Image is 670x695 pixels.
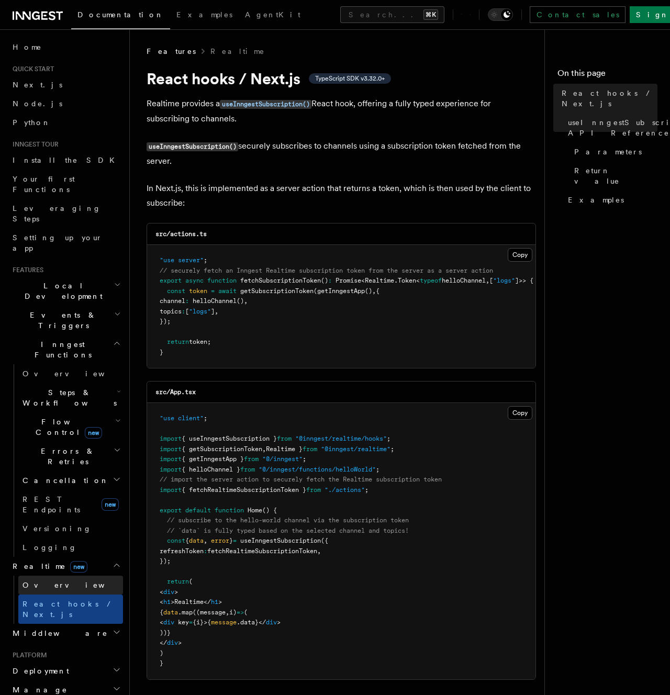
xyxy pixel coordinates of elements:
span: "use server" [160,256,204,264]
span: import [160,466,182,473]
span: .map [178,609,193,616]
span: import [160,435,182,442]
span: Home [13,42,42,52]
span: error [211,537,229,544]
span: Flow Control [18,417,115,438]
span: "@inngest/realtime/hooks" [295,435,387,442]
span: helloChannel [442,277,486,284]
span: from [303,445,317,453]
button: Events & Triggers [8,306,123,335]
span: Leveraging Steps [13,204,101,223]
span: import [160,445,182,453]
span: Realtime } [266,445,303,453]
span: import [160,486,182,494]
span: = [233,537,237,544]
a: React hooks / Next.js [18,595,123,624]
span: Versioning [23,524,92,533]
span: "./actions" [325,486,365,494]
span: from [244,455,259,463]
span: await [218,287,237,295]
span: token [189,287,207,295]
a: Leveraging Steps [8,199,123,228]
span: Return value [574,165,657,186]
span: } [160,659,163,667]
h1: React hooks / Next.js [147,69,536,88]
span: ; [204,256,207,264]
span: ))} [160,629,171,636]
span: "@/inngest" [262,455,303,463]
span: < [160,619,163,626]
span: ; [303,455,306,463]
span: { useInngestSubscription } [182,435,277,442]
span: [ [489,277,493,284]
span: getSubscriptionToken [240,287,314,295]
span: i) [229,609,237,616]
span: Python [13,118,51,127]
div: Inngest Functions [8,364,123,557]
span: , [486,277,489,284]
span: TypeScript SDK v3.32.0+ [315,74,385,83]
span: REST Endpoints [23,495,80,514]
span: helloChannel [193,297,237,305]
span: { [160,609,163,616]
span: , [226,609,229,616]
span: Documentation [77,10,164,19]
span: function [207,277,237,284]
a: REST Endpointsnew [18,490,123,519]
span: ]>> { [515,277,533,284]
a: Documentation [71,3,170,29]
span: Logging [23,543,77,552]
button: Copy [508,248,532,262]
code: src/actions.ts [155,230,207,238]
span: .data}</ [237,619,266,626]
span: Examples [176,10,232,19]
a: useInngestSubscription() API Reference [564,113,657,142]
span: Manage [8,685,68,695]
div: Realtimenew [8,576,123,624]
span: message [211,619,237,626]
span: async [185,277,204,284]
span: AgentKit [245,10,300,19]
span: ( [189,578,193,585]
span: Local Development [8,281,114,301]
span: : [182,308,185,315]
span: div [167,639,178,646]
span: // securely fetch an Inngest Realtime subscription token from the server as a server action [160,267,493,274]
span: , [372,287,376,295]
span: div [163,619,174,626]
span: React hooks / Next.js [23,600,115,619]
span: { [185,537,189,544]
a: Setting up your app [8,228,123,257]
span: , [262,445,266,453]
span: from [277,435,292,442]
span: Node.js [13,99,62,108]
span: Overview [23,581,130,589]
span: data [189,537,204,544]
a: Your first Functions [8,170,123,199]
span: ( [314,287,317,295]
span: Cancellation [18,475,109,486]
span: { helloChannel } [182,466,240,473]
span: < [416,277,420,284]
span: () [237,297,244,305]
span: , [215,308,218,315]
span: ({ [321,537,328,544]
span: Install the SDK [13,156,121,164]
span: : [185,297,189,305]
span: refreshToken [160,547,204,555]
button: Search...⌘K [340,6,444,23]
span: Your first Functions [13,175,75,194]
p: Realtime provides a React hook, offering a fully typed experience for subscribing to channels. [147,96,536,126]
span: fetchSubscriptionToken [240,277,321,284]
span: } [229,537,233,544]
span: export [160,507,182,514]
a: useInngestSubscription() [220,98,311,108]
span: h1 [163,598,171,606]
span: // import the server action to securely fetch the Realtime subscription token [160,476,442,483]
span: export [160,277,182,284]
p: securely subscribes to channels using a subscription token fetched from the server. [147,139,536,169]
span: Realtime [8,561,87,571]
h4: On this page [557,67,657,84]
span: >Realtime</ [171,598,211,606]
span: Setting up your app [13,233,103,252]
